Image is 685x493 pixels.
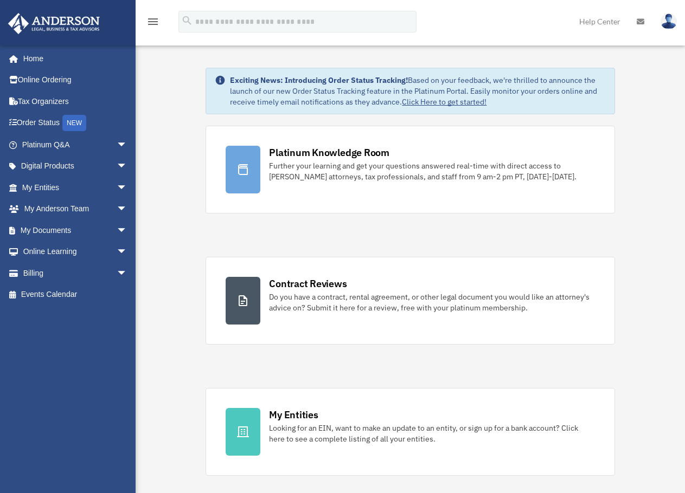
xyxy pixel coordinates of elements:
a: Home [8,48,138,69]
div: Looking for an EIN, want to make an update to an entity, or sign up for a bank account? Click her... [269,423,594,444]
a: Billingarrow_drop_down [8,262,144,284]
span: arrow_drop_down [117,241,138,263]
strong: Exciting News: Introducing Order Status Tracking! [230,75,408,85]
span: arrow_drop_down [117,155,138,178]
a: My Entities Looking for an EIN, want to make an update to an entity, or sign up for a bank accoun... [206,388,614,476]
a: Events Calendar [8,284,144,306]
div: NEW [62,115,86,131]
i: menu [146,15,159,28]
div: My Entities [269,408,318,421]
div: Contract Reviews [269,277,347,290]
a: menu [146,19,159,28]
a: Platinum Knowledge Room Further your learning and get your questions answered real-time with dire... [206,126,614,213]
a: Online Learningarrow_drop_down [8,241,144,263]
img: Anderson Advisors Platinum Portal [5,13,103,34]
span: arrow_drop_down [117,198,138,220]
img: User Pic [661,14,677,29]
a: Platinum Q&Aarrow_drop_down [8,134,144,155]
a: Contract Reviews Do you have a contract, rental agreement, or other legal document you would like... [206,257,614,345]
a: My Entitiesarrow_drop_down [8,177,144,198]
div: Further your learning and get your questions answered real-time with direct access to [PERSON_NAM... [269,160,594,182]
a: Tax Organizers [8,90,144,112]
a: Order StatusNEW [8,112,144,134]
span: arrow_drop_down [117,177,138,199]
a: Click Here to get started! [402,97,486,107]
span: arrow_drop_down [117,262,138,284]
div: Platinum Knowledge Room [269,146,389,159]
div: Based on your feedback, we're thrilled to announce the launch of our new Order Status Tracking fe... [230,75,605,107]
a: Digital Productsarrow_drop_down [8,155,144,177]
div: Do you have a contract, rental agreement, or other legal document you would like an attorney's ad... [269,291,594,313]
a: My Documentsarrow_drop_down [8,219,144,241]
span: arrow_drop_down [117,134,138,156]
i: search [181,15,193,27]
a: Online Ordering [8,69,144,91]
span: arrow_drop_down [117,219,138,242]
a: My Anderson Teamarrow_drop_down [8,198,144,220]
